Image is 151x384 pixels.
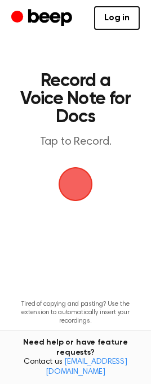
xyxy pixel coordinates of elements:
[9,300,142,325] p: Tired of copying and pasting? Use the extension to automatically insert your recordings.
[20,72,131,126] h1: Record a Voice Note for Docs
[11,7,75,29] a: Beep
[94,6,140,30] a: Log in
[46,358,127,376] a: [EMAIL_ADDRESS][DOMAIN_NAME]
[20,135,131,149] p: Tap to Record.
[7,358,144,377] span: Contact us
[59,167,92,201] img: Beep Logo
